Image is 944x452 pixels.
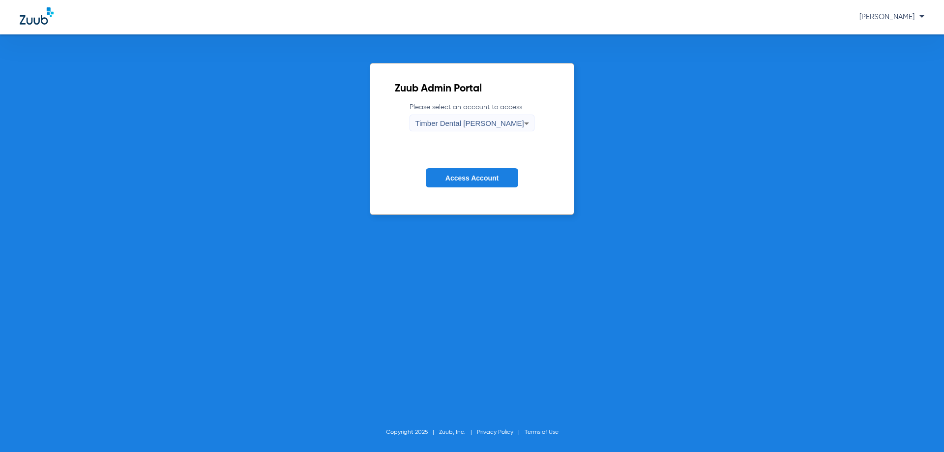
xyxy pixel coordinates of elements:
li: Zuub, Inc. [439,427,477,437]
img: Zuub Logo [20,7,54,25]
a: Terms of Use [525,429,559,435]
span: Timber Dental [PERSON_NAME] [415,119,524,127]
span: Access Account [445,174,499,182]
label: Please select an account to access [410,102,534,131]
li: Copyright 2025 [386,427,439,437]
span: [PERSON_NAME] [859,13,924,21]
h2: Zuub Admin Portal [395,84,549,94]
a: Privacy Policy [477,429,513,435]
button: Access Account [426,168,518,187]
